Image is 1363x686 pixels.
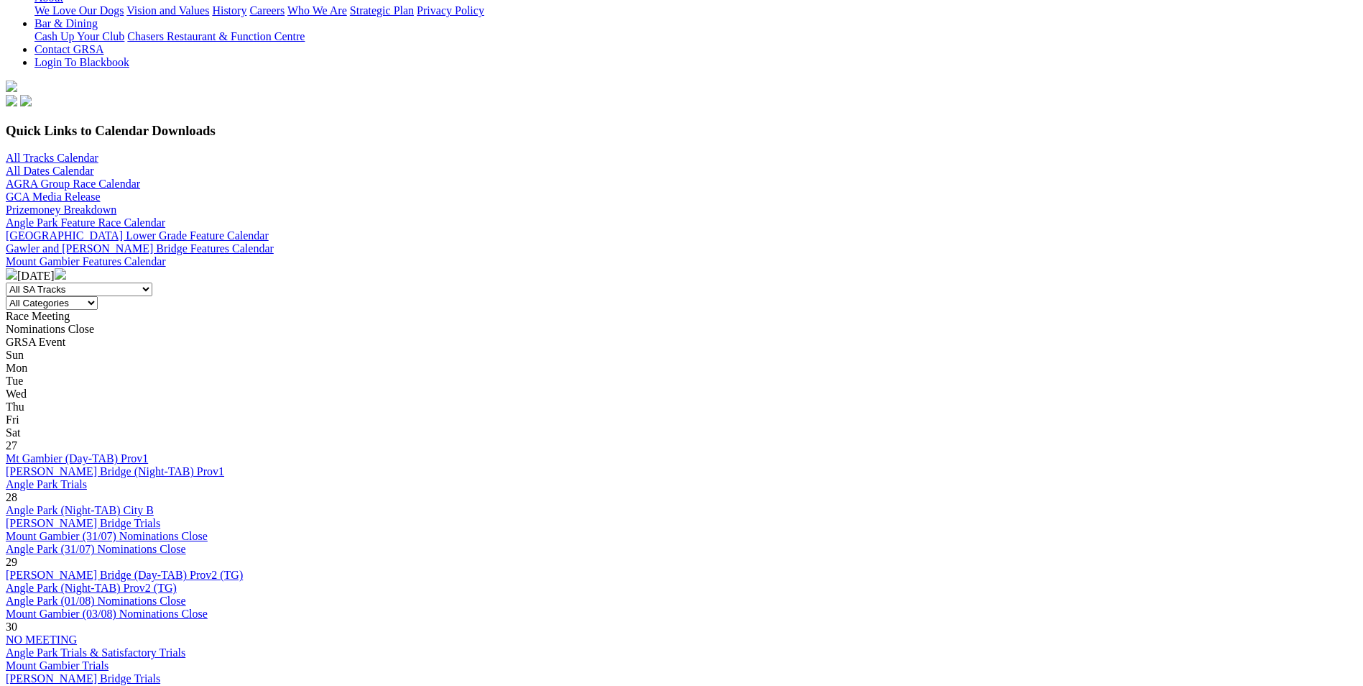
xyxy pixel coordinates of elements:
[350,4,414,17] a: Strategic Plan
[34,4,1357,17] div: About
[6,152,98,164] a: All Tracks Calendar
[6,123,1357,139] h3: Quick Links to Calendar Downloads
[6,375,1357,388] div: Tue
[6,517,160,529] a: [PERSON_NAME] Bridge Trials
[6,81,17,92] img: logo-grsa-white.png
[417,4,484,17] a: Privacy Policy
[6,452,148,465] a: Mt Gambier (Day-TAB) Prov1
[6,178,140,190] a: AGRA Group Race Calendar
[6,95,17,106] img: facebook.svg
[249,4,285,17] a: Careers
[6,530,208,542] a: Mount Gambier (31/07) Nominations Close
[6,543,186,555] a: Angle Park (31/07) Nominations Close
[6,426,1357,439] div: Sat
[6,556,17,568] span: 29
[34,56,129,68] a: Login To Blackbook
[6,310,1357,323] div: Race Meeting
[6,478,87,490] a: Angle Park Trials
[6,401,1357,413] div: Thu
[6,595,186,607] a: Angle Park (01/08) Nominations Close
[6,229,269,242] a: [GEOGRAPHIC_DATA] Lower Grade Feature Calendar
[6,646,185,659] a: Angle Park Trials & Satisfactory Trials
[6,672,160,685] a: [PERSON_NAME] Bridge Trials
[6,323,1357,336] div: Nominations Close
[6,242,274,255] a: Gawler and [PERSON_NAME] Bridge Features Calendar
[6,439,17,452] span: 27
[127,30,305,42] a: Chasers Restaurant & Function Centre
[6,191,101,203] a: GCA Media Release
[34,43,103,55] a: Contact GRSA
[6,165,94,177] a: All Dates Calendar
[6,659,108,672] a: Mount Gambier Trials
[6,413,1357,426] div: Fri
[34,4,124,17] a: We Love Our Dogs
[6,634,77,646] a: NO MEETING
[6,388,1357,401] div: Wed
[6,336,1357,349] div: GRSA Event
[6,491,17,503] span: 28
[6,465,224,477] a: [PERSON_NAME] Bridge (Night-TAB) Prov1
[6,362,1357,375] div: Mon
[6,268,17,280] img: chevron-left-pager-white.svg
[287,4,347,17] a: Who We Are
[20,95,32,106] img: twitter.svg
[34,30,124,42] a: Cash Up Your Club
[6,582,177,594] a: Angle Park (Night-TAB) Prov2 (TG)
[6,203,116,216] a: Prizemoney Breakdown
[6,349,1357,362] div: Sun
[212,4,246,17] a: History
[126,4,209,17] a: Vision and Values
[6,621,17,633] span: 30
[34,17,98,29] a: Bar & Dining
[6,268,1357,283] div: [DATE]
[6,608,208,620] a: Mount Gambier (03/08) Nominations Close
[6,216,165,229] a: Angle Park Feature Race Calendar
[6,504,154,516] a: Angle Park (Night-TAB) City B
[6,255,166,267] a: Mount Gambier Features Calendar
[34,30,1357,43] div: Bar & Dining
[55,268,66,280] img: chevron-right-pager-white.svg
[6,569,243,581] a: [PERSON_NAME] Bridge (Day-TAB) Prov2 (TG)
